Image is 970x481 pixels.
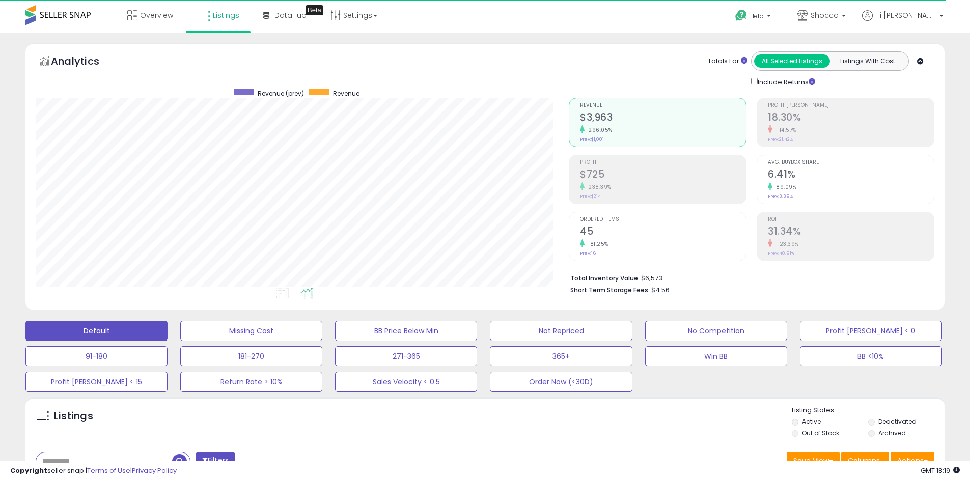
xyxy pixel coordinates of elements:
b: Total Inventory Value: [570,274,640,282]
i: Get Help [735,9,747,22]
button: 271-365 [335,346,477,366]
p: Listing States: [792,406,945,415]
span: Profit [580,160,746,165]
small: 296.05% [585,126,613,134]
small: Prev: 16 [580,250,596,257]
span: 2025-10-13 18:19 GMT [921,466,960,475]
button: BB <10% [800,346,942,366]
button: 181-270 [180,346,322,366]
div: Totals For [708,56,747,66]
div: seller snap | | [10,466,177,476]
small: Prev: 21.42% [768,136,793,143]
small: -14.57% [772,126,796,134]
h2: 31.34% [768,225,934,239]
button: No Competition [645,321,787,341]
span: Hi [PERSON_NAME] [875,10,936,20]
button: All Selected Listings [754,54,830,68]
button: Return Rate > 10% [180,372,322,392]
li: $6,573 [570,271,927,284]
span: Shocca [811,10,839,20]
span: Help [750,12,764,20]
label: Out of Stock [802,429,839,437]
button: Default [25,321,168,341]
a: Privacy Policy [132,466,177,475]
button: Sales Velocity < 0.5 [335,372,477,392]
strong: Copyright [10,466,47,475]
h2: $725 [580,168,746,182]
a: Hi [PERSON_NAME] [862,10,944,33]
h2: 18.30% [768,111,934,125]
small: 181.25% [585,240,608,248]
small: Prev: $1,001 [580,136,604,143]
small: -23.39% [772,240,799,248]
span: Revenue [580,103,746,108]
span: Revenue [333,89,359,98]
h5: Listings [54,409,93,423]
button: Missing Cost [180,321,322,341]
span: Overview [140,10,173,20]
button: 91-180 [25,346,168,366]
small: 238.39% [585,183,612,191]
button: Win BB [645,346,787,366]
label: Active [802,417,821,426]
small: Prev: $214 [580,193,601,200]
a: Help [727,2,781,33]
h2: $3,963 [580,111,746,125]
span: Avg. Buybox Share [768,160,934,165]
span: ROI [768,217,934,222]
a: Terms of Use [87,466,130,475]
span: Listings [213,10,239,20]
button: Not Repriced [490,321,632,341]
label: Archived [878,429,906,437]
h2: 6.41% [768,168,934,182]
div: Tooltip anchor [306,5,323,15]
button: Order Now (<30D) [490,372,632,392]
b: Short Term Storage Fees: [570,286,650,294]
span: $4.56 [651,285,670,295]
label: Deactivated [878,417,917,426]
h2: 45 [580,225,746,239]
span: Ordered Items [580,217,746,222]
span: Profit [PERSON_NAME] [768,103,934,108]
button: 365+ [490,346,632,366]
div: Include Returns [743,76,827,88]
small: Prev: 40.91% [768,250,794,257]
span: Revenue (prev) [258,89,304,98]
h5: Analytics [51,54,119,71]
button: BB Price Below Min [335,321,477,341]
small: Prev: 3.39% [768,193,793,200]
span: DataHub [274,10,307,20]
button: Listings With Cost [829,54,905,68]
button: Profit [PERSON_NAME] < 0 [800,321,942,341]
small: 89.09% [772,183,796,191]
button: Profit [PERSON_NAME] < 15 [25,372,168,392]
